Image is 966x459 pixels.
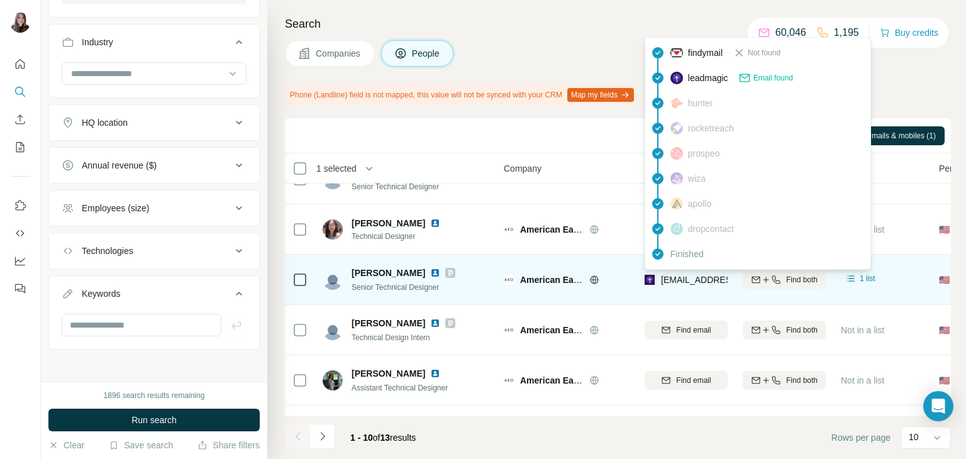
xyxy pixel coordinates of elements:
span: Find both [786,274,818,285]
p: 10 [909,431,919,443]
span: dropcontact [688,223,734,235]
span: American Eagle Outfitters [520,275,628,285]
img: provider rocketreach logo [670,122,683,135]
button: Keywords [49,279,259,314]
span: Senior Technical Designer [352,283,439,292]
span: People [412,47,441,60]
button: Industry [49,27,259,62]
button: Technologies [49,236,259,266]
img: provider leadmagic logo [670,72,683,84]
span: Technical Designer [352,231,455,242]
span: results [350,433,416,443]
span: Email found [753,72,793,84]
img: provider leadmagic logo [645,274,655,286]
button: Employees (size) [49,193,259,223]
img: Avatar [323,370,343,390]
span: 1 - 10 [350,433,373,443]
span: Companies [316,47,362,60]
span: 🇺🇸 [939,274,950,286]
span: [PERSON_NAME] [352,317,425,329]
span: wiza [688,172,706,185]
button: Quick start [10,53,30,75]
span: Rows per page [831,431,891,444]
span: Not in a list [841,375,884,385]
span: American Eagle Outfitters [520,375,628,385]
span: American Eagle Outfitters [520,174,628,184]
img: provider dropcontact logo [670,223,683,235]
button: Find emails & mobiles (1) [827,126,945,145]
img: provider hunter logo [670,97,683,109]
div: Annual revenue ($) [82,159,157,172]
span: Technical Design Intern [352,333,430,342]
button: Save search [109,439,173,451]
button: Sync to Pipedrive (1) [637,126,740,145]
span: 1 selected [316,162,357,175]
span: Senior Technical Designer [352,182,439,191]
div: Open Intercom Messenger [923,391,953,421]
button: Clear [48,439,84,451]
img: provider apollo logo [670,197,683,210]
span: American Eagle Outfitters [520,224,628,235]
button: Buy credits [880,24,938,41]
img: Avatar [10,13,30,33]
span: Not found [748,47,780,58]
span: hunter [688,97,713,109]
button: Feedback [10,277,30,300]
button: Search [10,80,30,103]
p: 1,195 [834,25,859,40]
span: 🇺🇸 [939,223,950,236]
img: provider prospeo logo [670,147,683,160]
img: provider wiza logo [670,172,683,185]
span: Find both [786,324,818,336]
button: Find email [645,371,728,390]
button: Use Surfe on LinkedIn [10,194,30,217]
span: 🇺🇸 [939,374,950,387]
button: Find email [645,321,728,340]
span: Find emails & mobiles (1) [851,130,936,141]
span: Find email [676,375,711,386]
img: Avatar [323,270,343,290]
button: Dashboard [10,250,30,272]
div: Keywords [82,287,120,300]
span: 🇺🇸 [939,324,950,336]
div: Technologies [82,245,133,257]
span: Finished [670,248,704,260]
button: Use Surfe API [10,222,30,245]
img: provider findymail logo [670,47,683,59]
span: leadmagic [688,72,728,84]
button: Annual revenue ($) [49,150,259,180]
span: [PERSON_NAME] [352,217,425,229]
img: Logo of American Eagle Outfitters [504,375,514,385]
button: Navigate to next page [310,424,335,449]
span: [PERSON_NAME] [352,367,425,380]
button: Find both [743,321,826,340]
span: Run search [131,414,177,426]
button: Run search [48,409,260,431]
span: of [373,433,380,443]
img: Logo of American Eagle Outfitters [504,325,514,335]
img: Avatar [323,320,343,340]
img: LinkedIn logo [430,368,440,379]
span: [EMAIL_ADDRESS][DOMAIN_NAME] [661,275,810,285]
h4: Search [285,15,951,33]
div: HQ location [82,116,128,129]
div: Industry [82,36,113,48]
div: Phone (Landline) field is not mapped, this value will not be synced with your CRM [285,84,636,106]
span: Not in a list [841,325,884,335]
span: rocketreach [688,122,734,135]
span: American Eagle Outfitters [520,325,628,335]
img: Logo of American Eagle Outfitters [504,275,514,285]
span: prospeo [688,147,720,160]
span: [PERSON_NAME] [352,267,425,279]
span: Find email [676,324,711,336]
button: My lists [10,136,30,158]
img: Avatar [323,219,343,240]
p: 60,046 [775,25,806,40]
span: Assistant Technical Designer [352,384,448,392]
img: Logo of American Eagle Outfitters [504,224,514,235]
button: Map my fields [567,88,634,102]
span: Find both [786,375,818,386]
button: Enrich CSV [10,108,30,131]
button: Share filters [197,439,260,451]
span: apollo [688,197,711,210]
